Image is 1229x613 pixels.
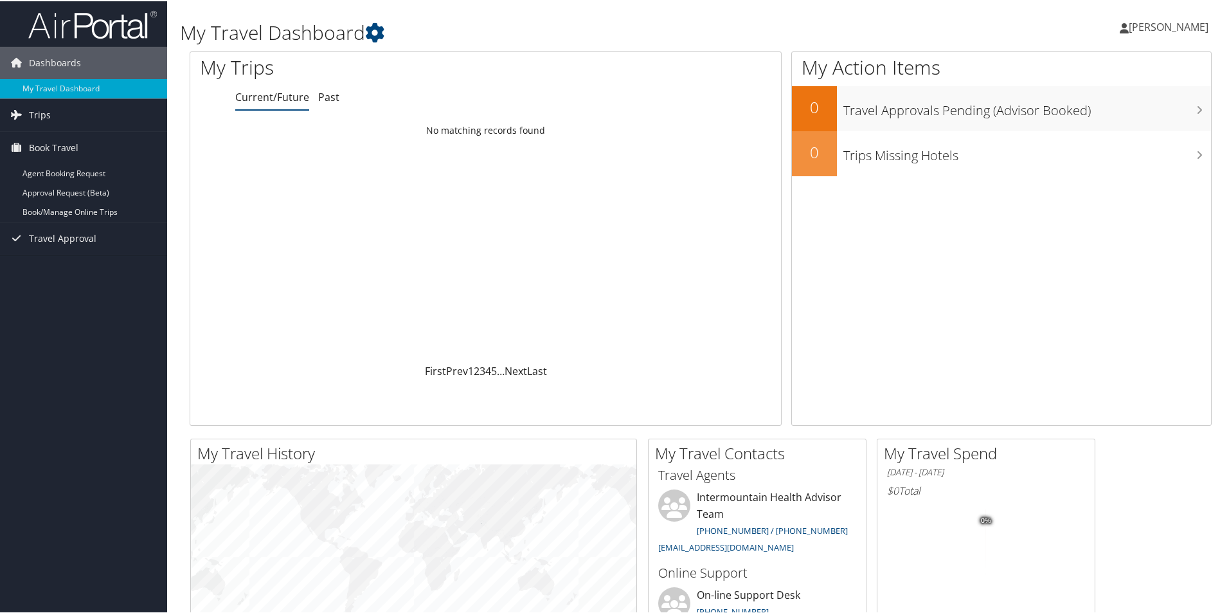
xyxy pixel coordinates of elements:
[425,363,446,377] a: First
[843,139,1211,163] h3: Trips Missing Hotels
[792,53,1211,80] h1: My Action Items
[29,98,51,130] span: Trips
[235,89,309,103] a: Current/Future
[485,363,491,377] a: 4
[658,465,856,483] h3: Travel Agents
[655,441,866,463] h2: My Travel Contacts
[652,488,863,557] li: Intermountain Health Advisor Team
[505,363,527,377] a: Next
[884,441,1095,463] h2: My Travel Spend
[527,363,547,377] a: Last
[792,140,837,162] h2: 0
[792,85,1211,130] a: 0Travel Approvals Pending (Advisor Booked)
[1120,6,1221,45] a: [PERSON_NAME]
[981,516,991,524] tspan: 0%
[887,465,1085,477] h6: [DATE] - [DATE]
[491,363,497,377] a: 5
[887,482,1085,497] h6: Total
[318,89,339,103] a: Past
[843,94,1211,118] h3: Travel Approvals Pending (Advisor Booked)
[792,130,1211,175] a: 0Trips Missing Hotels
[180,18,874,45] h1: My Travel Dashboard
[887,482,899,497] span: $0
[697,524,848,535] a: [PHONE_NUMBER] / [PHONE_NUMBER]
[28,8,157,39] img: airportal-logo.png
[497,363,505,377] span: …
[658,540,794,552] a: [EMAIL_ADDRESS][DOMAIN_NAME]
[190,118,781,141] td: No matching records found
[1129,19,1208,33] span: [PERSON_NAME]
[29,46,81,78] span: Dashboards
[658,563,856,581] h3: Online Support
[468,363,474,377] a: 1
[29,221,96,253] span: Travel Approval
[474,363,480,377] a: 2
[446,363,468,377] a: Prev
[792,95,837,117] h2: 0
[197,441,636,463] h2: My Travel History
[200,53,525,80] h1: My Trips
[480,363,485,377] a: 3
[29,131,78,163] span: Book Travel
